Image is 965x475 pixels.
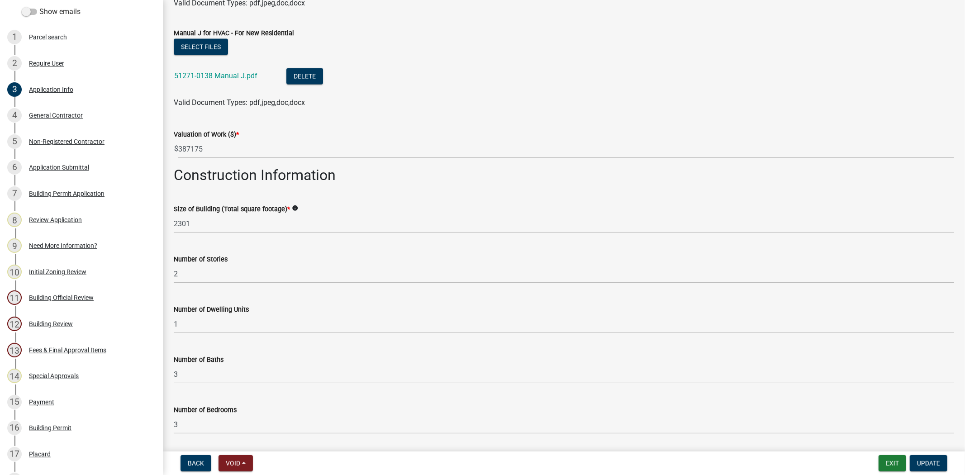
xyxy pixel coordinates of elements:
[29,451,51,457] div: Placard
[29,138,105,145] div: Non-Registered Contractor
[174,256,228,263] label: Number of Stories
[7,82,22,97] div: 3
[879,455,906,471] button: Exit
[7,395,22,409] div: 15
[174,407,237,413] label: Number of Bedrooms
[7,421,22,435] div: 16
[7,186,22,201] div: 7
[226,460,240,467] span: Void
[7,160,22,175] div: 6
[7,30,22,44] div: 1
[174,166,954,184] h2: Construction Information
[7,134,22,149] div: 5
[29,321,73,327] div: Building Review
[7,265,22,279] div: 10
[188,460,204,467] span: Back
[174,206,290,213] label: Size of Building (Total square footage)
[29,34,67,40] div: Parcel search
[174,98,305,107] span: Valid Document Types: pdf,jpeg,doc,docx
[29,425,71,431] div: Building Permit
[29,269,86,275] div: Initial Zoning Review
[7,238,22,253] div: 9
[22,6,81,17] label: Show emails
[174,71,257,80] a: 51271-0138 Manual J.pdf
[29,217,82,223] div: Review Application
[7,369,22,383] div: 14
[29,86,73,93] div: Application Info
[174,30,294,37] label: Manual J for HVAC - For New Residential
[7,213,22,227] div: 8
[29,294,94,301] div: Building Official Review
[29,347,106,353] div: Fees & Final Approval Items
[7,317,22,331] div: 12
[7,290,22,305] div: 11
[174,38,228,55] button: Select files
[7,56,22,71] div: 2
[29,242,97,249] div: Need More Information?
[286,68,323,84] button: Delete
[29,399,54,405] div: Payment
[29,373,79,379] div: Special Approvals
[174,132,239,138] label: Valuation of Work ($)
[7,108,22,123] div: 4
[29,60,64,66] div: Require User
[29,164,89,171] div: Application Submittal
[910,455,947,471] button: Update
[917,460,940,467] span: Update
[174,307,249,313] label: Number of Dwelling Units
[292,205,298,211] i: info
[174,357,223,363] label: Number of Baths
[181,455,211,471] button: Back
[286,72,323,81] wm-modal-confirm: Delete Document
[7,343,22,357] div: 13
[219,455,253,471] button: Void
[7,447,22,461] div: 17
[174,140,179,158] span: $
[29,190,105,197] div: Building Permit Application
[29,112,83,119] div: General Contractor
